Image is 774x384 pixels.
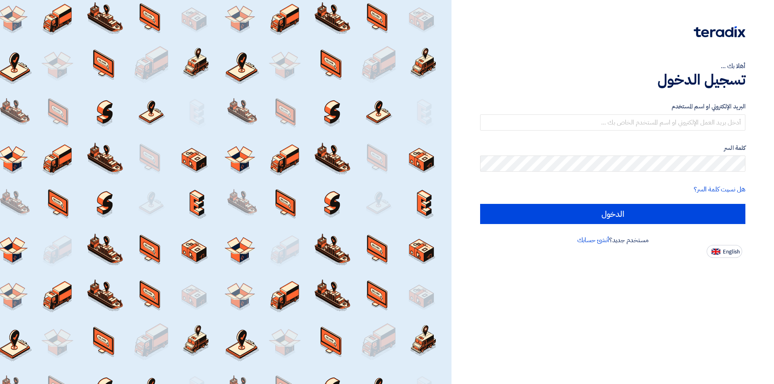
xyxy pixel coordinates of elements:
h1: تسجيل الدخول [480,71,745,89]
label: كلمة السر [480,143,745,153]
input: الدخول [480,204,745,224]
a: أنشئ حسابك [577,235,609,245]
div: أهلا بك ... [480,61,745,71]
img: en-US.png [712,249,720,255]
span: English [723,249,740,255]
img: Teradix logo [694,26,745,37]
button: English [707,245,742,258]
label: البريد الإلكتروني او اسم المستخدم [480,102,745,111]
input: أدخل بريد العمل الإلكتروني او اسم المستخدم الخاص بك ... [480,114,745,131]
div: مستخدم جديد؟ [480,235,745,245]
a: هل نسيت كلمة السر؟ [694,185,745,194]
